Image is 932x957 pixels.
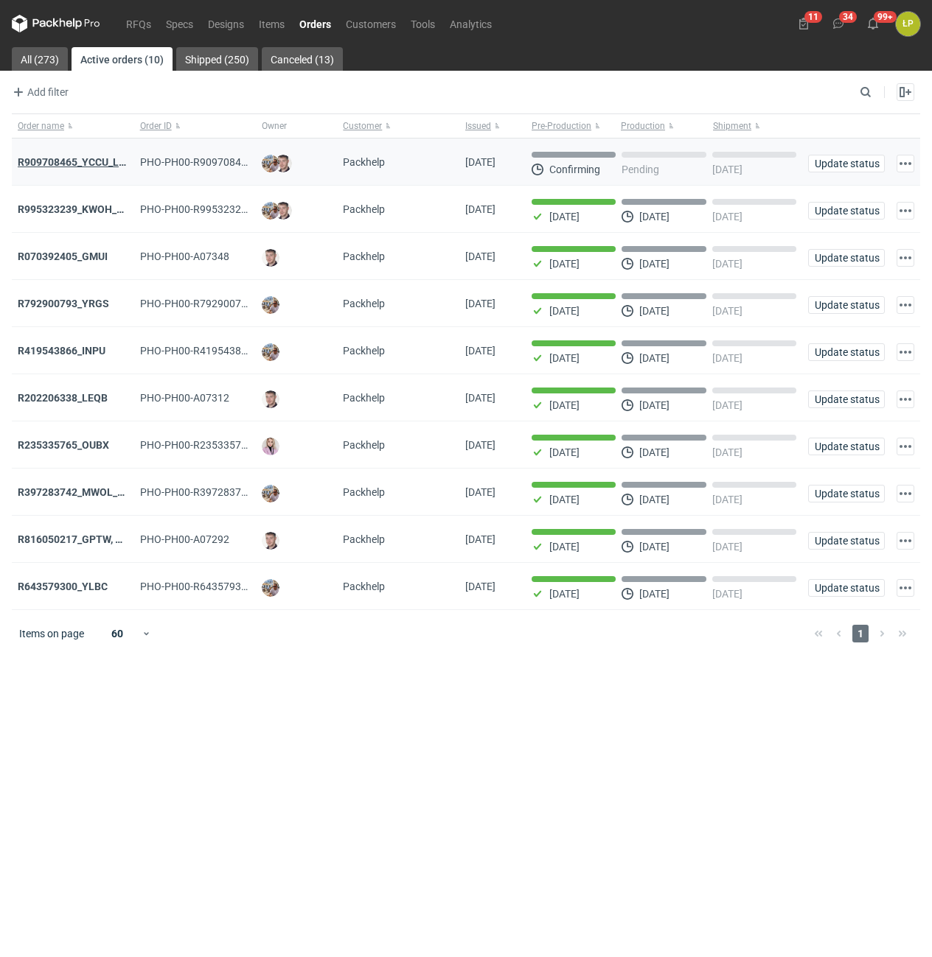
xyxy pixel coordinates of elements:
[897,249,914,267] button: Actions
[465,203,495,215] span: 09/10/2025
[140,392,229,404] span: PHO-PH00-A07312
[159,15,201,32] a: Specs
[808,532,885,550] button: Update status
[639,541,670,553] p: [DATE]
[808,579,885,597] button: Update status
[465,392,495,404] span: 01/10/2025
[549,541,580,553] p: [DATE]
[712,588,743,600] p: [DATE]
[639,494,670,505] p: [DATE]
[12,15,100,32] svg: Packhelp Pro
[343,298,385,309] span: Packhelp
[808,249,885,267] button: Update status
[852,625,869,642] span: 1
[861,12,885,35] button: 99+
[526,114,618,138] button: Pre-Production
[815,394,878,404] span: Update status
[18,581,108,592] a: R643579300_YLBC
[262,343,279,361] img: Michał Palasek
[292,15,338,32] a: Orders
[140,156,311,168] span: PHO-PH00-R909708465_YCCU_LQIN
[10,83,69,101] span: Add filter
[815,488,878,499] span: Update status
[639,446,670,458] p: [DATE]
[262,47,343,71] a: Canceled (13)
[712,164,743,175] p: [DATE]
[18,345,105,357] a: R419543866_INPU
[18,486,175,498] a: R397283742_MWOL_XOYY_RJGV
[262,120,287,132] span: Owner
[549,258,580,270] p: [DATE]
[262,485,279,502] img: Michał Palasek
[639,352,670,364] p: [DATE]
[712,399,743,411] p: [DATE]
[12,114,134,138] button: Order name
[815,253,878,263] span: Update status
[897,438,914,455] button: Actions
[176,47,258,71] a: Shipped (250)
[72,47,173,71] a: Active orders (10)
[896,12,920,36] div: Łukasz Postawa
[343,250,385,262] span: Packhelp
[18,439,109,451] a: R235335765_OUBX
[18,203,168,215] a: R995323239_KWOH_EIKL_BXED
[549,305,580,317] p: [DATE]
[18,533,144,545] a: R816050217_GPTW, RYGK'
[18,298,109,309] strong: R792900793_YRGS
[815,158,878,169] span: Update status
[710,114,802,138] button: Shipment
[808,296,885,314] button: Update status
[18,156,136,168] strong: R909708465_YCCU_LQIN
[815,583,878,593] span: Update status
[815,347,878,357] span: Update status
[274,202,292,220] img: Maciej Sikora
[808,155,885,172] button: Update status
[465,156,495,168] span: 10/10/2025
[712,446,743,458] p: [DATE]
[403,15,442,32] a: Tools
[549,446,580,458] p: [DATE]
[262,579,279,597] img: Michał Palasek
[343,345,385,357] span: Packhelp
[808,390,885,408] button: Update status
[262,438,279,455] img: Klaudia Wiśniewska
[140,298,283,309] span: PHO-PH00-R792900793_YRGS
[465,533,495,545] span: 26/09/2025
[815,441,878,452] span: Update status
[465,120,491,132] span: Issued
[262,249,279,267] img: Maciej Sikora
[140,203,344,215] span: PHO-PH00-R995323239_KWOH_EIKL_BXED
[712,258,743,270] p: [DATE]
[897,390,914,408] button: Actions
[119,15,159,32] a: RFQs
[201,15,251,32] a: Designs
[251,15,292,32] a: Items
[140,581,282,592] span: PHO-PH00-R643579300_YLBC
[897,155,914,172] button: Actions
[140,345,281,357] span: PHO-PH00-R419543866_INPU
[857,83,904,101] input: Search
[622,164,659,175] p: Pending
[18,392,108,404] a: R202206338_LEQB
[549,164,600,175] p: Confirming
[343,486,385,498] span: Packhelp
[343,156,385,168] span: Packhelp
[140,533,229,545] span: PHO-PH00-A07292
[815,300,878,310] span: Update status
[262,532,279,550] img: Maciej Sikora
[897,579,914,597] button: Actions
[639,305,670,317] p: [DATE]
[343,439,385,451] span: Packhelp
[274,155,292,172] img: Maciej Sikora
[808,485,885,502] button: Update status
[549,494,580,505] p: [DATE]
[827,12,850,35] button: 34
[140,439,285,451] span: PHO-PH00-R235335765_OUBX
[712,494,743,505] p: [DATE]
[792,12,815,35] button: 11
[808,343,885,361] button: Update status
